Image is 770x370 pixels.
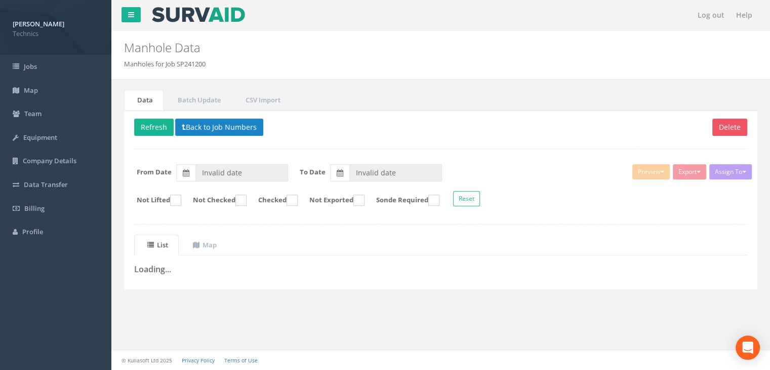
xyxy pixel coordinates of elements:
[124,59,206,69] li: Manholes for Job SP241200
[175,119,263,136] button: Back to Job Numbers
[180,235,227,255] a: Map
[13,17,99,38] a: [PERSON_NAME] Technics
[712,119,747,136] button: Delete
[134,265,747,274] h3: Loading...
[24,62,37,71] span: Jobs
[13,19,64,28] strong: [PERSON_NAME]
[24,180,68,189] span: Data Transfer
[24,204,45,213] span: Billing
[193,240,217,249] uib-tab-heading: Map
[124,41,650,54] h2: Manhole Data
[195,164,288,181] input: From Date
[165,90,231,110] a: Batch Update
[127,195,181,206] label: Not Lifted
[23,133,57,142] span: Equipment
[366,195,439,206] label: Sonde Required
[121,357,172,364] small: © Kullasoft Ltd 2025
[349,164,442,181] input: To Date
[137,167,172,177] label: From Date
[147,240,168,249] uib-tab-heading: List
[300,167,326,177] label: To Date
[134,119,174,136] button: Refresh
[673,164,706,179] button: Export
[736,336,760,360] div: Open Intercom Messenger
[22,227,43,236] span: Profile
[124,90,164,110] a: Data
[632,164,670,179] button: Preview
[134,235,179,255] a: List
[13,29,99,39] span: Technics
[183,195,247,206] label: Not Checked
[232,90,291,110] a: CSV Import
[23,156,76,165] span: Company Details
[24,109,42,118] span: Team
[248,195,298,206] label: Checked
[299,195,364,206] label: Not Exported
[182,357,215,364] a: Privacy Policy
[224,357,258,364] a: Terms of Use
[453,191,480,206] button: Reset
[709,164,752,179] button: Assign To
[24,86,38,95] span: Map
